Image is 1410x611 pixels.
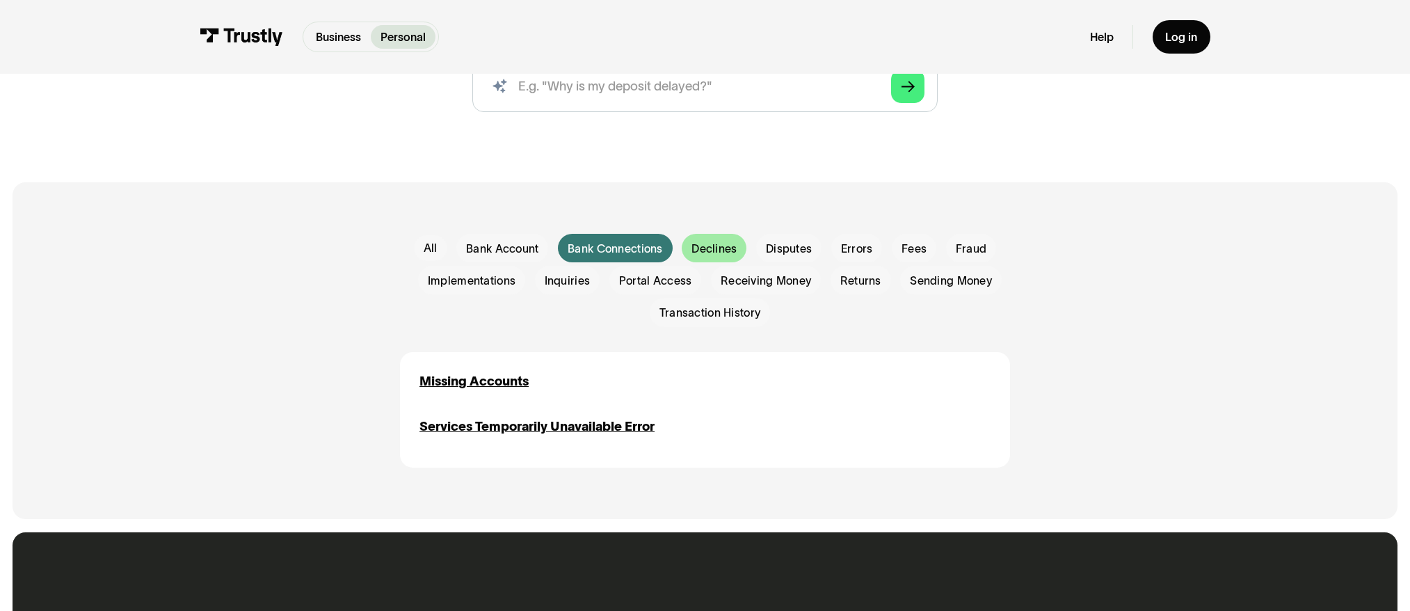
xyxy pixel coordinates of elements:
[766,241,812,257] span: Disputes
[659,305,760,321] span: Transaction History
[424,240,438,256] div: All
[1090,30,1114,45] a: Help
[568,241,663,257] span: Bank Connections
[419,372,529,391] a: Missing Accounts
[316,29,361,45] p: Business
[840,273,881,289] span: Returns
[910,273,992,289] span: Sending Money
[419,417,655,436] a: Services Temporarily Unavailable Error
[306,25,371,48] a: Business
[380,29,426,45] p: Personal
[545,273,591,289] span: Inquiries
[400,234,1009,327] form: Email Form
[472,61,938,112] input: search
[956,241,986,257] span: Fraud
[1153,20,1210,54] a: Log in
[371,25,435,48] a: Personal
[428,273,515,289] span: Implementations
[472,61,938,112] form: Search
[414,235,447,261] a: All
[200,28,283,45] img: Trustly Logo
[1165,30,1197,45] div: Log in
[466,241,538,257] span: Bank Account
[691,241,737,257] span: Declines
[721,273,811,289] span: Receiving Money
[902,241,927,257] span: Fees
[841,241,873,257] span: Errors
[619,273,692,289] span: Portal Access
